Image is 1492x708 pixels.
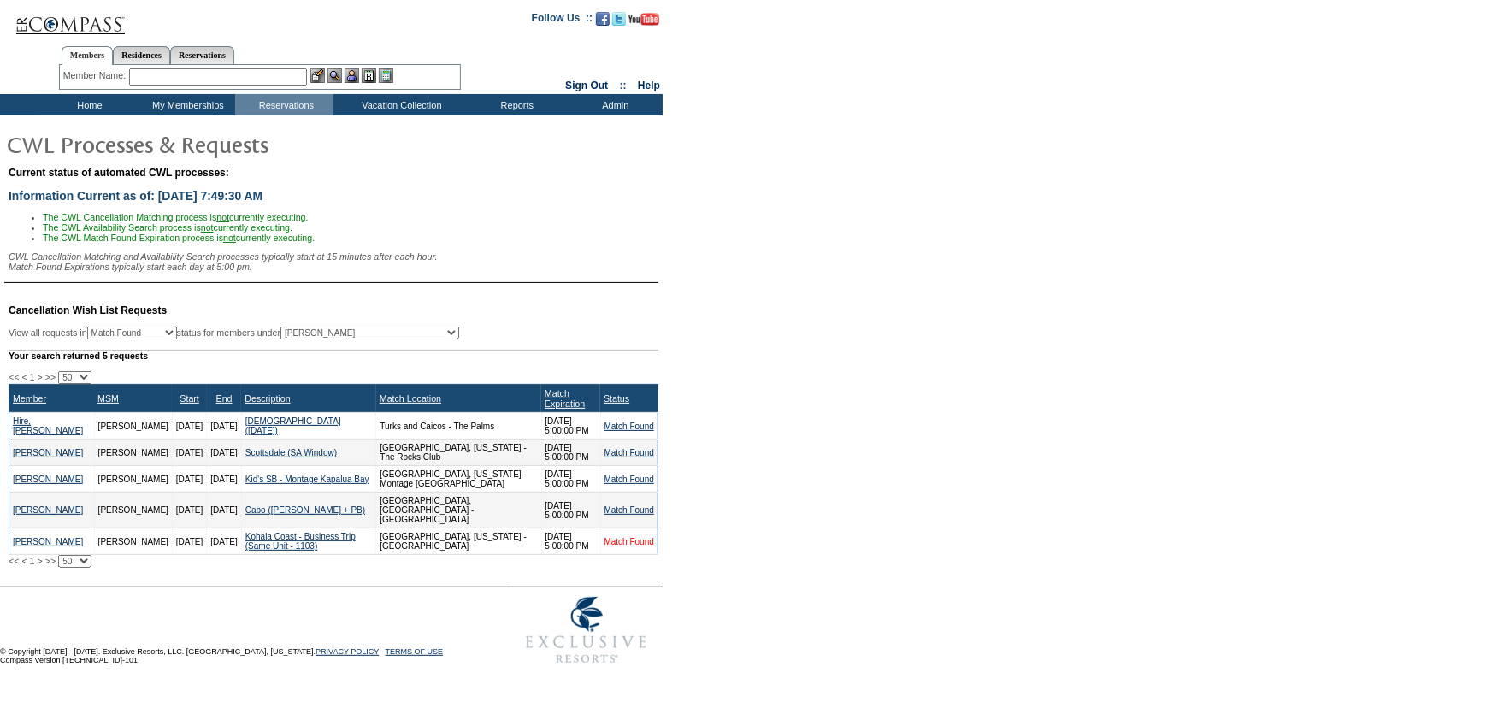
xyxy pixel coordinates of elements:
[316,647,379,656] a: PRIVACY POLICY
[9,189,262,203] span: Information Current as of: [DATE] 7:49:30 AM
[604,422,654,431] a: Match Found
[327,68,342,83] img: View
[380,393,441,404] a: Match Location
[172,466,206,493] td: [DATE]
[9,350,658,361] div: Your search returned 5 requests
[466,94,564,115] td: Reports
[628,13,659,26] img: Subscribe to our YouTube Channel
[94,493,172,528] td: [PERSON_NAME]
[510,587,663,673] img: Exclusive Resorts
[63,68,129,83] div: Member Name:
[94,528,172,555] td: [PERSON_NAME]
[94,466,172,493] td: [PERSON_NAME]
[604,537,654,546] a: Match Found
[376,493,541,528] td: [GEOGRAPHIC_DATA], [GEOGRAPHIC_DATA] - [GEOGRAPHIC_DATA]
[245,475,369,484] a: Kid's SB - Montage Kapalua Bay
[62,46,114,65] a: Members
[13,505,83,515] a: [PERSON_NAME]
[9,167,229,179] span: Current status of automated CWL processes:
[362,68,376,83] img: Reservations
[565,80,608,91] a: Sign Out
[612,17,626,27] a: Follow us on Twitter
[376,466,541,493] td: [GEOGRAPHIC_DATA], [US_STATE] - Montage [GEOGRAPHIC_DATA]
[245,393,290,404] a: Description
[38,94,137,115] td: Home
[604,448,654,457] a: Match Found
[97,393,119,404] a: MSM
[541,493,600,528] td: [DATE] 5:00:00 PM
[94,440,172,466] td: [PERSON_NAME]
[216,393,233,404] a: End
[45,372,56,382] span: >>
[137,94,235,115] td: My Memberships
[13,416,83,435] a: Hire, [PERSON_NAME]
[207,466,241,493] td: [DATE]
[310,68,325,83] img: b_edit.gif
[345,68,359,83] img: Impersonate
[376,528,541,555] td: [GEOGRAPHIC_DATA], [US_STATE] - [GEOGRAPHIC_DATA]
[604,475,654,484] a: Match Found
[612,12,626,26] img: Follow us on Twitter
[545,388,585,409] a: Match Expiration
[223,233,236,243] u: not
[30,372,35,382] span: 1
[9,372,19,382] span: <<
[245,448,337,457] a: Scottsdale (SA Window)
[9,556,19,566] span: <<
[541,440,600,466] td: [DATE] 5:00:00 PM
[13,393,46,404] a: Member
[207,440,241,466] td: [DATE]
[21,556,27,566] span: <
[172,528,206,555] td: [DATE]
[333,94,466,115] td: Vacation Collection
[638,80,660,91] a: Help
[43,222,292,233] span: The CWL Availability Search process is currently executing.
[245,416,341,435] a: [DEMOGRAPHIC_DATA] ([DATE])
[207,493,241,528] td: [DATE]
[541,413,600,440] td: [DATE] 5:00:00 PM
[235,94,333,115] td: Reservations
[376,440,541,466] td: [GEOGRAPHIC_DATA], [US_STATE] - The Rocks Club
[38,372,43,382] span: >
[30,556,35,566] span: 1
[532,10,593,31] td: Follow Us ::
[9,251,658,272] div: CWL Cancellation Matching and Availability Search processes typically start at 15 minutes after e...
[620,80,627,91] span: ::
[596,12,610,26] img: Become our fan on Facebook
[38,556,43,566] span: >
[207,528,241,555] td: [DATE]
[216,212,229,222] u: not
[172,440,206,466] td: [DATE]
[172,413,206,440] td: [DATE]
[541,528,600,555] td: [DATE] 5:00:00 PM
[564,94,663,115] td: Admin
[541,466,600,493] td: [DATE] 5:00:00 PM
[207,413,241,440] td: [DATE]
[45,556,56,566] span: >>
[604,505,654,515] a: Match Found
[379,68,393,83] img: b_calculator.gif
[596,17,610,27] a: Become our fan on Facebook
[9,304,167,316] span: Cancellation Wish List Requests
[604,393,629,404] a: Status
[628,17,659,27] a: Subscribe to our YouTube Channel
[94,413,172,440] td: [PERSON_NAME]
[180,393,199,404] a: Start
[13,537,83,546] a: [PERSON_NAME]
[43,233,315,243] span: The CWL Match Found Expiration process is currently executing.
[245,505,365,515] a: Cabo ([PERSON_NAME] + PB)
[245,532,356,551] a: Kohala Coast - Business Trip (Same Unit - 1103)
[376,413,541,440] td: Turks and Caicos - The Palms
[21,372,27,382] span: <
[13,475,83,484] a: [PERSON_NAME]
[201,222,214,233] u: not
[9,327,459,339] div: View all requests in status for members under
[170,46,234,64] a: Reservations
[113,46,170,64] a: Residences
[386,647,444,656] a: TERMS OF USE
[43,212,309,222] span: The CWL Cancellation Matching process is currently executing.
[172,493,206,528] td: [DATE]
[13,448,83,457] a: [PERSON_NAME]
